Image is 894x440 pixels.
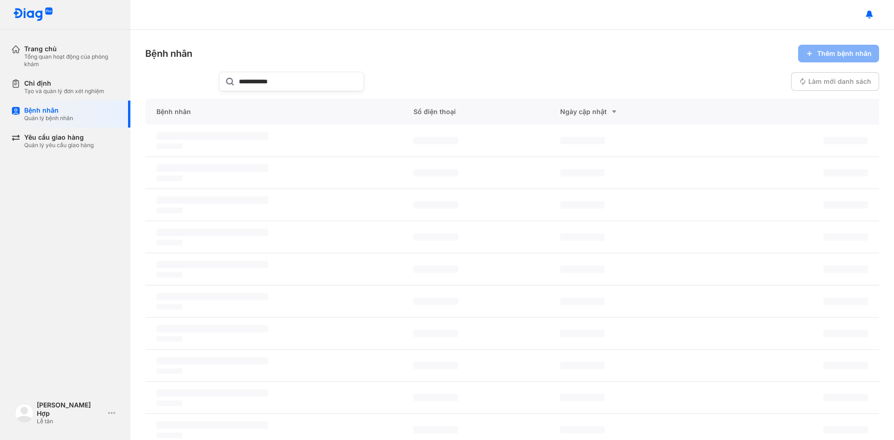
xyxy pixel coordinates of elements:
span: ‌ [560,330,605,337]
span: ‌ [560,137,605,144]
span: ‌ [560,362,605,369]
div: Yêu cầu giao hàng [24,133,94,142]
span: ‌ [413,426,458,433]
span: ‌ [560,233,605,241]
span: ‌ [156,400,183,406]
div: Bệnh nhân [145,99,402,125]
span: ‌ [413,169,458,176]
span: ‌ [823,265,868,273]
span: ‌ [560,394,605,401]
div: Bệnh nhân [24,106,73,115]
span: ‌ [156,433,183,438]
button: Làm mới danh sách [791,72,879,91]
span: ‌ [823,330,868,337]
div: Tạo và quản lý đơn xét nghiệm [24,88,104,95]
img: logo [15,404,34,422]
span: ‌ [413,233,458,241]
span: ‌ [413,298,458,305]
span: ‌ [823,137,868,144]
span: ‌ [156,304,183,310]
span: Làm mới danh sách [808,77,871,86]
span: ‌ [156,336,183,342]
span: ‌ [823,426,868,433]
div: Chỉ định [24,79,104,88]
div: Ngày cập nhật [560,106,684,117]
div: Quản lý bệnh nhân [24,115,73,122]
span: ‌ [156,143,183,149]
span: ‌ [560,265,605,273]
span: ‌ [413,265,458,273]
span: Thêm bệnh nhân [817,49,872,58]
div: Quản lý yêu cầu giao hàng [24,142,94,149]
span: ‌ [156,272,183,278]
span: ‌ [823,233,868,241]
span: ‌ [156,164,268,172]
span: ‌ [560,426,605,433]
div: Tổng quan hoạt động của phòng khám [24,53,119,68]
div: Số điện thoại [402,99,549,125]
span: ‌ [560,169,605,176]
span: ‌ [413,137,458,144]
span: ‌ [413,394,458,401]
div: [PERSON_NAME] Hợp [37,401,104,418]
span: ‌ [156,176,183,181]
span: ‌ [156,208,183,213]
div: Bệnh nhân [145,47,192,60]
span: ‌ [156,421,268,429]
span: ‌ [560,298,605,305]
span: ‌ [823,169,868,176]
span: ‌ [823,201,868,209]
span: ‌ [413,201,458,209]
span: ‌ [156,325,268,332]
button: Thêm bệnh nhân [798,45,879,62]
img: logo [13,7,53,22]
div: Lễ tân [37,418,104,425]
div: Trang chủ [24,45,119,53]
span: ‌ [413,330,458,337]
span: ‌ [156,240,183,245]
span: ‌ [823,298,868,305]
span: ‌ [823,362,868,369]
span: ‌ [156,389,268,397]
span: ‌ [156,196,268,204]
span: ‌ [560,201,605,209]
span: ‌ [413,362,458,369]
span: ‌ [156,368,183,374]
span: ‌ [156,132,268,140]
span: ‌ [156,293,268,300]
span: ‌ [156,357,268,365]
span: ‌ [156,261,268,268]
span: ‌ [823,394,868,401]
span: ‌ [156,229,268,236]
